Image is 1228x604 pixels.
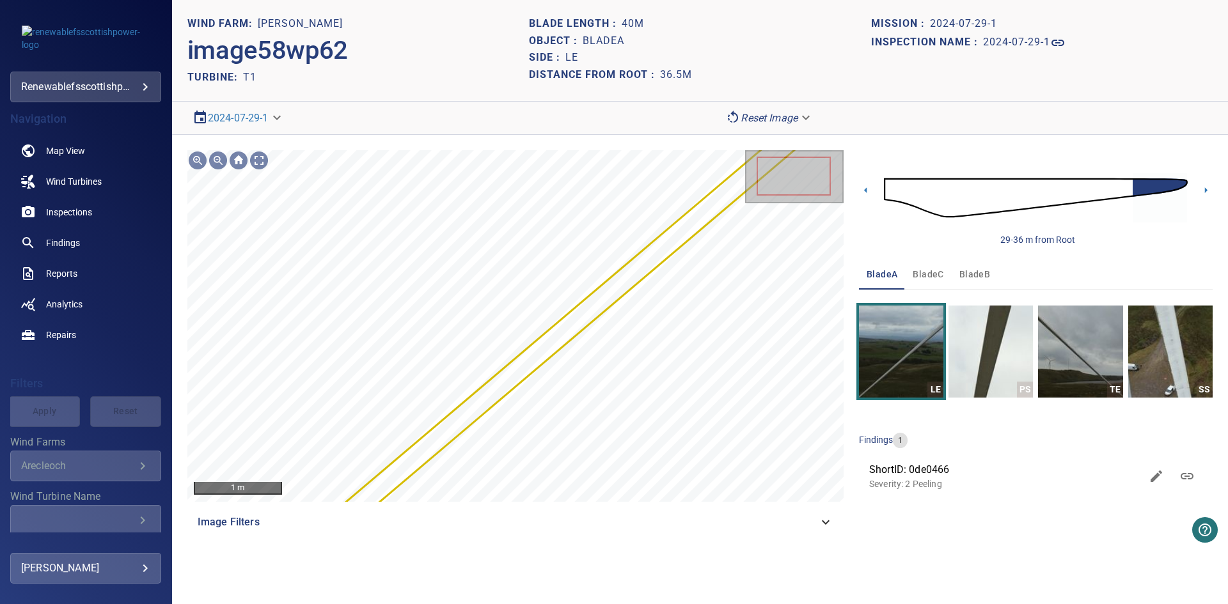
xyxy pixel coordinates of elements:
div: Image Filters [187,507,844,538]
h1: WIND FARM: [187,18,258,30]
h1: 2024-07-29-1 [983,36,1050,49]
div: Zoom out [208,150,228,171]
span: Wind Turbines [46,175,102,188]
div: [PERSON_NAME] [21,558,150,578]
a: findings noActive [10,228,161,258]
a: 2024-07-29-1 [983,35,1066,50]
a: analytics noActive [10,289,161,320]
h1: Inspection name : [871,36,983,49]
h1: 40m [622,18,644,30]
a: map noActive [10,136,161,166]
span: Repairs [46,329,76,341]
span: Map View [46,144,85,157]
img: d [884,161,1188,235]
div: 2024-07-29-1 [187,107,289,129]
h4: Filters [10,377,161,390]
a: reports noActive [10,258,161,289]
div: Toggle full page [249,150,269,171]
div: LE [927,382,943,398]
span: bladeA [867,267,897,283]
span: Inspections [46,206,92,219]
h1: bladeA [583,35,624,47]
h1: Blade length : [529,18,622,30]
label: Wind Farms [10,437,161,447]
div: Zoom in [187,150,208,171]
a: SS [1128,306,1213,398]
span: findings [859,435,893,445]
h1: Mission : [871,18,930,30]
a: repairs noActive [10,320,161,350]
span: bladeC [913,267,943,283]
div: Go home [228,150,249,171]
a: inspections noActive [10,197,161,228]
h2: image58wp62 [187,35,348,66]
h1: [PERSON_NAME] [258,18,343,30]
div: PS [1017,382,1033,398]
span: 1 [893,435,908,447]
span: Findings [46,236,80,249]
a: 2024-07-29-1 [208,112,269,124]
div: 29-36 m from Root [1000,233,1075,246]
h2: T1 [243,71,256,83]
h1: Side : [529,52,565,64]
span: Image Filters [198,515,818,530]
div: Wind Farms [10,451,161,481]
em: Reset Image [741,112,798,124]
h4: Navigation [10,112,161,125]
h1: Distance from root : [529,69,660,81]
h1: LE [565,52,578,64]
label: Wind Turbine Name [10,492,161,502]
h1: 36.5m [660,69,692,81]
div: Reset Image [720,107,818,129]
a: LE [859,306,943,398]
span: bladeB [959,267,990,283]
h2: TURBINE: [187,71,243,83]
span: Analytics [46,298,83,311]
a: windturbines noActive [10,166,161,197]
a: TE [1038,306,1122,398]
img: renewablefsscottishpower-logo [22,26,150,51]
a: PS [949,306,1033,398]
h1: 2024-07-29-1 [930,18,997,30]
p: Severity: 2 Peeling [869,477,1141,490]
div: TE [1107,382,1123,398]
span: Reports [46,267,77,280]
span: ShortID: 0de0466 [869,462,1141,477]
div: Wind Turbine Name [10,505,161,536]
div: SS [1197,382,1213,398]
div: renewablefsscottishpower [10,72,161,102]
h1: Object : [529,35,583,47]
div: renewablefsscottishpower [21,77,150,97]
div: Arecleoch [21,460,135,472]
